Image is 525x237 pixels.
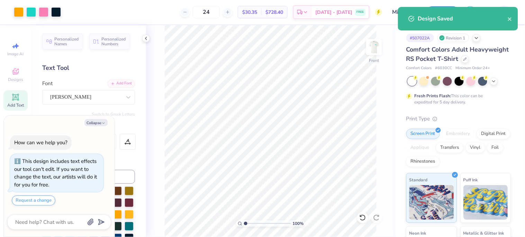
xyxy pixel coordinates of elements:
button: close [508,15,513,23]
img: Standard [409,185,454,220]
img: Puff Ink [464,185,508,220]
div: How can we help you? [14,139,67,146]
input: – – [193,6,220,18]
div: Design Saved [418,15,508,23]
button: Collapse [84,119,108,126]
span: Metallic & Glitter Ink [464,229,505,237]
span: 100 % [292,220,304,227]
span: [DATE] - [DATE] [315,9,353,16]
span: Image AI [8,51,24,57]
span: $728.40 [265,9,283,16]
div: Add Font [108,80,135,88]
div: Text Tool [42,63,135,73]
span: Add Text [7,102,24,108]
div: Rhinestones [406,156,440,167]
span: Personalized Numbers [101,37,126,46]
span: $30.35 [242,9,257,16]
div: This design includes text effects our tool can't edit. If you want to change the text, our artist... [14,158,97,188]
label: Font [42,80,53,88]
button: Switch to Greek Letters [92,111,135,117]
span: Personalized Names [54,37,79,46]
input: Untitled Design [387,5,421,19]
span: FREE [357,10,364,15]
button: Request a change [12,195,55,206]
span: Neon Ink [409,229,426,237]
span: Designs [8,77,23,82]
span: Standard [409,176,428,183]
span: Puff Ink [464,176,478,183]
